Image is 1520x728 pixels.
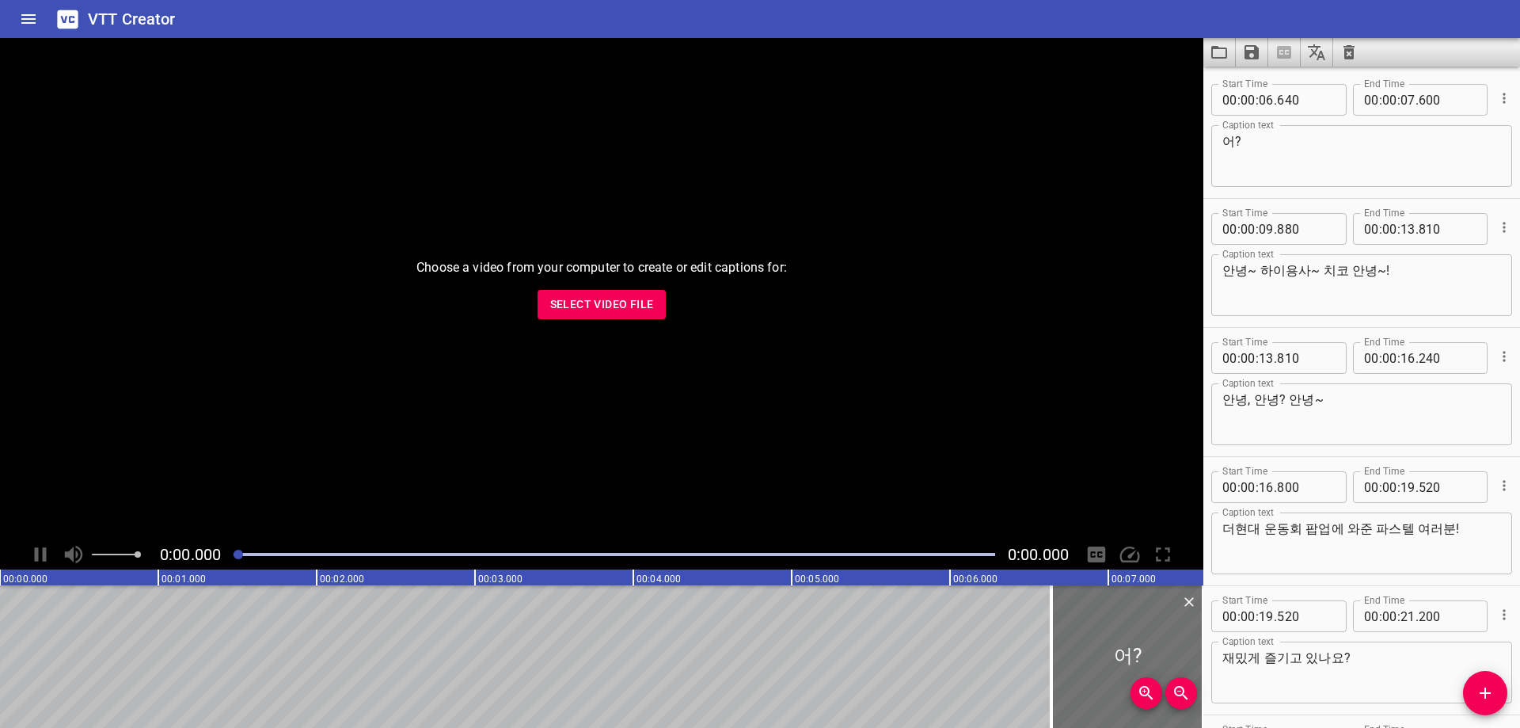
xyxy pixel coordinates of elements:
svg: Translate captions [1307,43,1326,62]
span: : [1379,471,1382,503]
input: 520 [1419,471,1476,503]
input: 00 [1364,471,1379,503]
text: 00:02.000 [320,574,364,585]
span: . [1415,84,1419,116]
input: 21 [1400,600,1415,632]
input: 00 [1382,213,1397,245]
textarea: 재밌게 즐기고 있나요? [1222,650,1501,696]
div: Cue Options [1494,594,1512,635]
button: Add Cue [1463,671,1507,715]
input: 240 [1419,342,1476,374]
span: . [1415,471,1419,503]
button: Delete [1179,592,1199,612]
textarea: 안녕~ 하이용사~ 치코 안녕~! [1222,263,1501,308]
span: . [1274,600,1277,632]
button: Cue Options [1494,604,1514,625]
input: 19 [1259,600,1274,632]
div: Cue Options [1494,465,1512,506]
input: 13 [1400,213,1415,245]
span: Video Duration [1008,545,1069,564]
input: 00 [1241,213,1256,245]
button: Load captions from file [1203,38,1236,67]
span: . [1415,342,1419,374]
span: Select a video in the pane to the left, then you can automatically extract captions. [1268,38,1301,67]
input: 00 [1222,213,1237,245]
span: : [1397,600,1400,632]
text: 00:05.000 [795,574,839,585]
span: . [1274,213,1277,245]
input: 00 [1364,84,1379,116]
span: . [1415,600,1419,632]
div: Cue Options [1494,78,1512,119]
input: 07 [1400,84,1415,116]
span: : [1256,471,1259,503]
input: 06 [1259,84,1274,116]
svg: Clear captions [1339,43,1358,62]
span: : [1397,213,1400,245]
button: Save captions to file [1236,38,1268,67]
div: Delete Cue [1179,592,1197,612]
input: 00 [1364,342,1379,374]
span: Current Time [160,545,221,564]
span: : [1397,471,1400,503]
span: : [1256,213,1259,245]
span: : [1256,600,1259,632]
div: Play progress [234,553,995,556]
button: Cue Options [1494,217,1514,238]
span: : [1379,342,1382,374]
div: Cue Options [1494,207,1512,248]
input: 00 [1241,600,1256,632]
input: 00 [1222,84,1237,116]
span: : [1237,213,1241,245]
text: 00:04.000 [636,574,681,585]
input: 00 [1241,84,1256,116]
span: : [1237,342,1241,374]
input: 880 [1277,213,1335,245]
text: 00:07.000 [1111,574,1156,585]
button: Select Video File [538,290,667,319]
span: . [1274,84,1277,116]
button: Cue Options [1494,475,1514,496]
span: : [1397,84,1400,116]
span: : [1237,471,1241,503]
svg: Save captions to file [1242,43,1261,62]
span: : [1237,600,1241,632]
input: 00 [1382,84,1397,116]
button: Cue Options [1494,346,1514,367]
span: : [1237,84,1241,116]
button: Cue Options [1494,88,1514,109]
text: 00:00.000 [3,574,47,585]
input: 00 [1382,471,1397,503]
input: 09 [1259,213,1274,245]
input: 19 [1400,471,1415,503]
button: Zoom Out [1165,677,1197,709]
input: 800 [1277,471,1335,503]
input: 16 [1400,342,1415,374]
button: Zoom In [1130,677,1162,709]
input: 810 [1419,213,1476,245]
p: Choose a video from your computer to create or edit captions for: [416,258,787,277]
span: : [1397,342,1400,374]
span: . [1415,213,1419,245]
input: 00 [1241,471,1256,503]
span: : [1379,213,1382,245]
input: 200 [1419,600,1476,632]
textarea: 더현대 운동회 팝업에 와준 파스텔 여러분! [1222,521,1501,566]
input: 640 [1277,84,1335,116]
input: 00 [1241,342,1256,374]
span: . [1274,342,1277,374]
input: 00 [1382,600,1397,632]
span: : [1379,84,1382,116]
div: Playback Speed [1115,539,1145,570]
div: Toggle Full Screen [1148,539,1178,570]
input: 00 [1222,471,1237,503]
h6: VTT Creator [88,6,176,32]
button: Clear captions [1333,38,1365,67]
button: Translate captions [1301,38,1333,67]
input: 00 [1382,342,1397,374]
input: 00 [1222,342,1237,374]
div: Cue Options [1494,336,1512,377]
svg: Load captions from file [1210,43,1229,62]
textarea: 안녕, 안녕? 안녕~ [1222,392,1501,437]
span: : [1256,84,1259,116]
